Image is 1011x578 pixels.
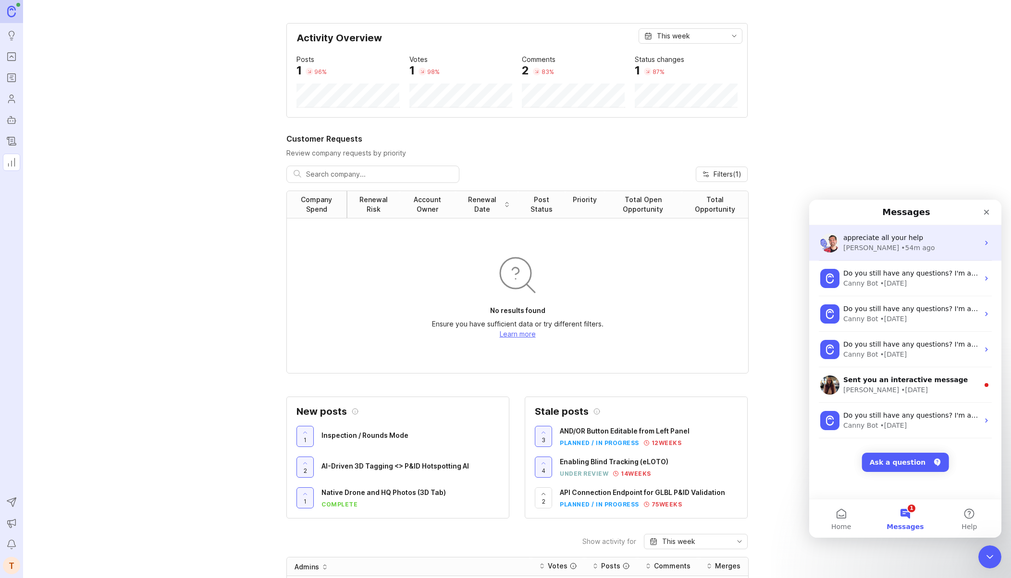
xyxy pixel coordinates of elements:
div: Canny Bot [34,79,69,89]
span: 4 [542,467,545,475]
a: Inspection / Rounds Mode [321,430,499,443]
img: svg+xml;base64,PHN2ZyB3aWR0aD0iMTEiIGhlaWdodD0iMTEiIGZpbGw9Im5vbmUiIHhtbG5zPSJodHRwOi8vd3d3LnczLm... [644,440,649,446]
div: • [DATE] [71,221,98,231]
div: Posts [601,561,620,571]
div: • [DATE] [92,185,119,195]
a: AI-Driven 3D Tagging <> P&ID Hotspotting AI [321,461,499,474]
img: svg+xml;base64,PHN2ZyB3aWR0aD0iOTYiIGhlaWdodD0iOTYiIGZpbGw9Im5vbmUiIHhtbG5zPSJodHRwOi8vd3d3LnczLm... [494,252,541,298]
span: Native Drone and HQ Photos (3D Tab) [321,488,446,496]
div: • [DATE] [71,79,98,89]
img: Profile image for Canny Bot [11,140,30,159]
h2: Customer Requests [286,133,748,144]
h2: Stale posts [535,407,589,416]
span: Messages [77,324,114,330]
button: 2 [535,487,552,508]
div: Renewal Date [463,195,501,214]
a: Changelog [3,132,20,150]
div: • [DATE] [71,114,98,124]
h2: New posts [296,407,347,416]
div: Renewal Risk [355,195,392,214]
div: This week [662,536,695,547]
button: Ask a question [53,253,140,272]
a: Reporting [3,154,20,171]
div: Total Opportunity [690,195,740,214]
img: Canny Home [7,6,16,17]
button: Filters(1) [696,167,748,182]
img: Profile image for Sara [11,176,30,195]
div: Canny Bot [34,150,69,160]
span: 1 [304,497,307,506]
span: Do you still have any questions? I'm also happy to pass you to one of our humans here at [GEOGRAP... [34,141,411,148]
span: Do you still have any questions? I'm also happy to pass you to one of our humans here at [GEOGRAP... [34,70,411,77]
div: 2 [522,65,529,76]
div: 96 % [314,68,327,76]
a: Portal [3,48,20,65]
button: 2 [296,457,314,478]
button: 4 [535,457,552,478]
div: Votes [548,561,567,571]
div: Company Spend [295,195,339,214]
a: Enabling Blind Tracking (eLOTO)under review14weeks [560,457,738,478]
button: Send to Autopilot [3,494,20,511]
iframe: Intercom live chat [809,200,1001,538]
div: Activity Overview [296,33,738,50]
a: AND/OR Button Editable from Left Panelplanned / in progress12weeks [560,426,738,447]
span: 2 [542,497,545,506]
div: Status changes [635,54,684,65]
input: Search company... [306,169,452,180]
div: Priority [573,195,597,205]
div: under review [560,470,608,478]
div: 83 % [542,68,554,76]
span: 3 [542,436,545,444]
div: 14 weeks [618,470,651,478]
div: [PERSON_NAME] [34,185,90,195]
span: AI-Driven 3D Tagging <> P&ID Hotspotting AI [321,462,469,470]
button: 3 [535,426,552,447]
img: svg+xml;base64,PHN2ZyB3aWR0aD0iMTEiIGhlaWdodD0iMTEiIGZpbGw9Im5vbmUiIHhtbG5zPSJodHRwOi8vd3d3LnczLm... [613,471,618,476]
img: Profile image for Canny Bot [11,211,30,230]
p: Review company requests by priority [286,148,748,158]
div: planned / in progress [560,439,639,447]
span: Enabling Blind Tracking (eLOTO) [560,458,668,466]
span: Do you still have any questions? I'm also happy to pass you to one of our humans here at [GEOGRAP... [34,212,411,219]
div: Canny Bot [34,114,69,124]
button: Messages [64,300,128,338]
div: Canny Bot [34,221,69,231]
div: Votes [409,54,428,65]
span: API Connection Endpoint for GLBL P&ID Validation [560,488,725,496]
span: ( 1 ) [733,170,741,178]
a: Learn more [500,330,536,338]
button: Notifications [3,536,20,553]
a: Ideas [3,27,20,44]
button: Help [128,300,192,338]
span: 1 [304,436,307,444]
img: svg+xml;base64,PHN2ZyB3aWR0aD0iMTEiIGhlaWdodD0iMTEiIGZpbGw9Im5vbmUiIHhtbG5zPSJodHRwOi8vd3d3LnczLm... [644,502,649,507]
a: Autopilot [3,111,20,129]
div: 98 % [427,68,440,76]
div: 75 weeks [649,500,682,508]
div: Post Status [526,195,557,214]
div: Show activity for [582,538,636,545]
div: 1 [296,65,302,76]
img: Profile image for Canny Bot [11,105,30,124]
span: Do you still have any questions? I'm also happy to pass you to one of our humans here at [GEOGRAP... [34,105,411,113]
div: 1 [409,65,415,76]
button: T [3,557,20,574]
div: 1 [635,65,640,76]
div: 87 % [653,68,665,76]
div: Account Owner [407,195,448,214]
button: 1 [296,487,314,508]
div: • [DATE] [71,150,98,160]
div: This week [657,31,690,41]
span: Inspection / Rounds Mode [321,431,408,439]
span: Sent you an interactive message [34,176,159,184]
div: Comments [654,561,690,571]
